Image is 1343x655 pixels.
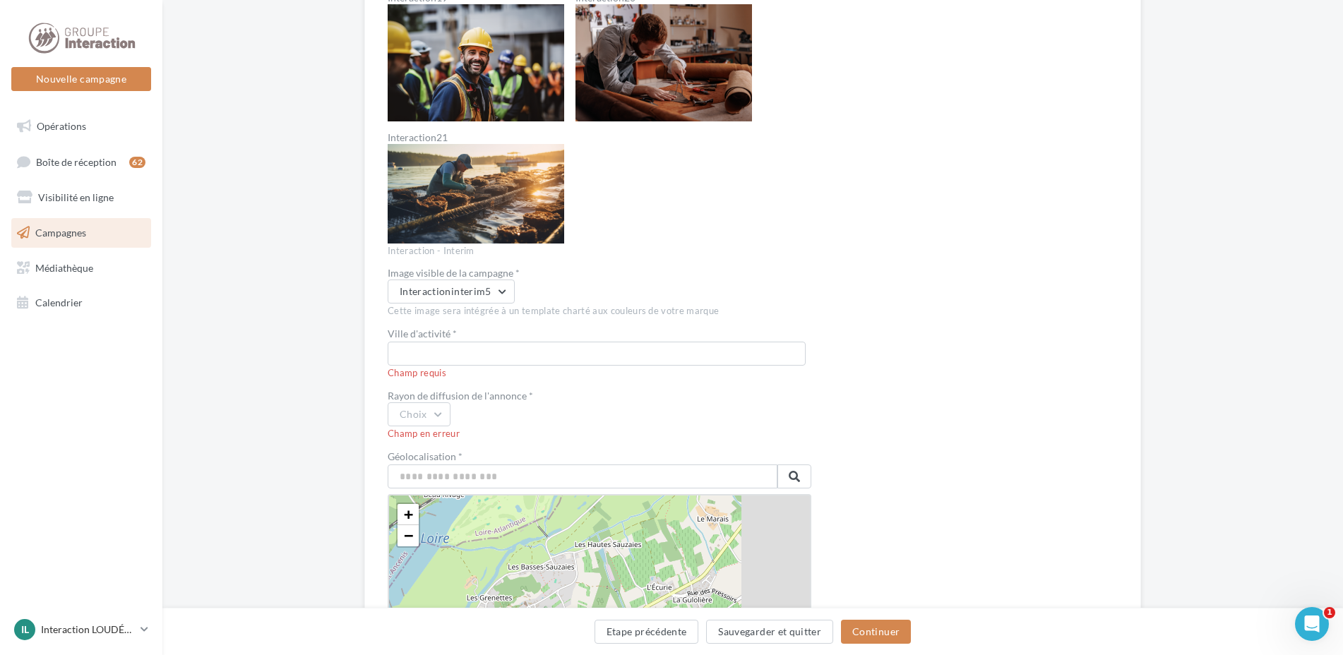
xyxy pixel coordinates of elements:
a: IL Interaction LOUDÉAC [11,616,151,643]
button: Choix [388,402,450,426]
a: Visibilité en ligne [8,183,154,212]
a: Calendrier [8,288,154,318]
label: Ville d'activité * [388,329,800,339]
p: Interaction LOUDÉAC [41,623,135,637]
span: Opérations [37,120,86,132]
a: Opérations [8,112,154,141]
button: Continuer [841,620,911,644]
button: Etape précédente [595,620,699,644]
button: Sauvegarder et quitter [706,620,833,644]
span: Médiathèque [35,261,93,273]
a: Zoom in [398,504,419,525]
label: Interaction21 [388,133,564,143]
div: 62 [129,157,145,168]
label: Géolocalisation * [388,452,811,462]
div: Champ en erreur [388,428,811,440]
img: Interaction20 [575,4,752,122]
span: Calendrier [35,296,83,308]
div: Champ requis [388,367,811,380]
button: Nouvelle campagne [11,67,151,91]
span: − [404,527,413,544]
span: IL [21,623,29,637]
span: Visibilité en ligne [38,191,114,203]
span: 1 [1324,607,1335,618]
img: Interaction19 [388,4,564,122]
div: Image visible de la campagne * [388,268,811,278]
iframe: Intercom live chat [1295,607,1329,641]
span: Campagnes [35,227,86,239]
a: Zoom out [398,525,419,546]
a: Médiathèque [8,253,154,283]
span: + [404,505,413,523]
a: Campagnes [8,218,154,248]
span: Boîte de réception [36,155,117,167]
img: Interaction21 [388,144,564,243]
button: Interactioninterim5 [388,280,515,304]
div: Cette image sera intégrée à un template charté aux couleurs de votre marque [388,305,811,318]
div: Interaction - Interim [388,245,811,258]
div: Rayon de diffusion de l'annonce * [388,391,811,401]
a: Boîte de réception62 [8,147,154,177]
